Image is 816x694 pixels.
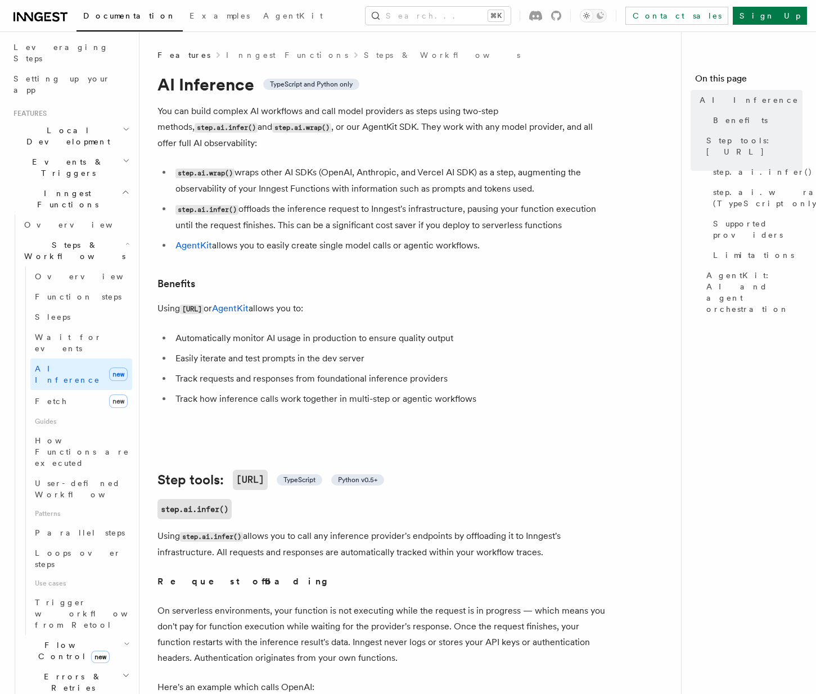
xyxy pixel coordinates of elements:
code: [URL] [180,305,204,314]
span: Inngest Functions [9,188,121,210]
span: Documentation [83,11,176,20]
strong: Request offloading [157,576,336,587]
code: [URL] [233,470,268,490]
span: Features [9,109,47,118]
span: AI Inference [35,364,100,384]
kbd: ⌘K [488,10,504,21]
a: User-defined Workflows [30,473,132,505]
a: Step tools: [URL] [702,130,803,162]
span: User-defined Workflows [35,479,136,499]
span: Features [157,49,210,61]
span: Overview [35,272,151,281]
a: Overview [20,215,132,235]
a: Inngest Functions [226,49,348,61]
a: AgentKit: AI and agent orchestration [702,265,803,319]
a: Contact sales [625,7,728,25]
a: Steps & Workflows [364,49,520,61]
span: How Functions are executed [35,436,129,468]
span: Parallel steps [35,528,125,537]
a: step.ai.wrap() (TypeScript only) [709,182,803,214]
a: Examples [183,3,256,30]
li: Track requests and responses from foundational inference providers [172,371,607,387]
li: wraps other AI SDKs (OpenAI, Anthropic, and Vercel AI SDK) as a step, augmenting the observabilit... [172,165,607,197]
span: new [109,394,128,408]
span: Guides [30,412,132,430]
span: Errors & Retries [20,671,122,693]
span: Step tools: [URL] [706,135,803,157]
span: TypeScript [283,475,315,484]
p: On serverless environments, your function is not executing while the request is in progress — whi... [157,603,607,666]
span: Loops over steps [35,548,121,569]
button: Local Development [9,120,132,152]
span: new [109,368,128,381]
span: Supported providers [713,218,803,241]
a: Step tools:[URL] TypeScript Python v0.5+ [157,470,384,490]
code: step.ai.infer() [195,123,258,133]
a: Wait for events [30,327,132,359]
span: Fetch [35,397,67,406]
p: You can build complex AI workflows and call model providers as steps using two-step methods, and ... [157,103,607,151]
span: Trigger workflows from Retool [35,598,159,629]
span: AgentKit: AI and agent orchestration [706,270,803,315]
button: Toggle dark mode [580,9,607,22]
h1: AI Inference [157,74,607,94]
button: Steps & Workflows [20,235,132,266]
a: Overview [30,266,132,287]
a: How Functions are executed [30,430,132,473]
a: Supported providers [709,214,803,245]
a: Trigger workflows from Retool [30,592,132,635]
a: Benefits [709,110,803,130]
span: TypeScript and Python only [270,80,353,89]
code: step.ai.infer() [175,205,238,215]
a: step.ai.infer() [709,162,803,182]
a: Leveraging Steps [9,37,132,69]
code: step.ai.wrap() [175,169,235,178]
p: Using or allows you to: [157,301,607,317]
li: offloads the inference request to Inngest's infrastructure, pausing your function execution until... [172,201,607,233]
span: Flow Control [20,639,124,662]
a: AI Inference [695,90,803,110]
span: AgentKit [263,11,323,20]
li: allows you to easily create single model calls or agentic workflows. [172,238,607,253]
span: Patterns [30,505,132,523]
li: Automatically monitor AI usage in production to ensure quality output [172,330,607,346]
a: AgentKit [212,303,249,314]
a: Sleeps [30,307,132,327]
span: Function steps [35,292,121,301]
span: Sleeps [35,312,70,321]
a: Fetchnew [30,390,132,412]
span: Examples [190,11,250,20]
span: Wait for events [35,333,102,353]
h4: On this page [695,72,803,90]
a: Loops over steps [30,543,132,574]
button: Inngest Functions [9,183,132,215]
span: Limitations [713,250,794,261]
span: Use cases [30,574,132,592]
div: Steps & Workflows [20,266,132,635]
a: Sign Up [733,7,807,25]
a: step.ai.infer() [157,499,232,519]
span: Leveraging Steps [13,43,109,63]
span: Overview [24,220,140,229]
a: Setting up your app [9,69,132,100]
a: AgentKit [175,240,212,251]
code: step.ai.infer() [180,532,243,542]
a: Benefits [157,276,195,292]
span: new [91,651,110,663]
button: Flow Controlnew [20,635,132,666]
a: AgentKit [256,3,330,30]
span: Local Development [9,125,123,147]
a: Limitations [709,245,803,265]
span: AI Inference [700,94,799,106]
span: Python v0.5+ [338,475,377,484]
span: Setting up your app [13,74,110,94]
a: AI Inferencenew [30,359,132,390]
p: Using allows you to call any inference provider's endpoints by offloading it to Inngest's infrast... [157,528,607,560]
li: Easily iterate and test prompts in the dev server [172,351,607,366]
span: Events & Triggers [9,156,123,179]
span: Steps & Workflows [20,239,125,262]
span: step.ai.infer() [713,166,813,178]
code: step.ai.wrap() [272,123,331,133]
a: Function steps [30,287,132,307]
a: Documentation [76,3,183,31]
